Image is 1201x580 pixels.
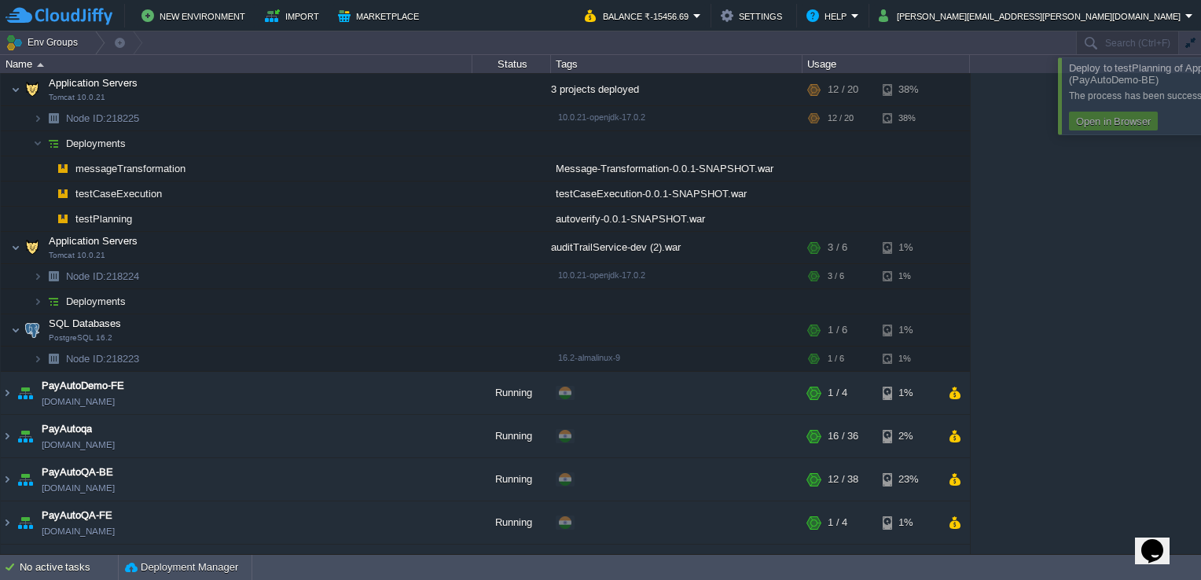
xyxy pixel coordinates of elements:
span: 218223 [64,352,141,365]
button: Import [265,6,324,25]
div: Running [472,372,551,414]
span: 10.0.21-openjdk-17.0.2 [558,112,645,122]
div: Tags [552,55,802,73]
div: 1 / 4 [828,501,847,544]
a: PayAutoQA-FE [42,508,112,523]
div: 3 / 6 [828,232,847,263]
div: 23% [883,458,934,501]
img: AMDAwAAAACH5BAEAAAAALAAAAAABAAEAAAICRAEAOw== [1,415,13,457]
img: AMDAwAAAACH5BAEAAAAALAAAAAABAAEAAAICRAEAOw== [1,501,13,544]
span: Tomcat 10.0.21 [49,93,105,102]
div: testCaseExecution-0.0.1-SNAPSHOT.war [551,182,803,206]
button: Deployment Manager [125,560,238,575]
button: Env Groups [6,31,83,53]
img: AMDAwAAAACH5BAEAAAAALAAAAAABAAEAAAICRAEAOw== [11,314,20,346]
a: testCaseExecution [74,187,164,200]
a: [DOMAIN_NAME] [42,437,115,453]
img: AMDAwAAAACH5BAEAAAAALAAAAAABAAEAAAICRAEAOw== [42,347,64,371]
span: Node ID: [66,353,106,365]
img: AMDAwAAAACH5BAEAAAAALAAAAAABAAEAAAICRAEAOw== [42,289,64,314]
iframe: chat widget [1135,517,1185,564]
span: PostgreSQL 16.2 [49,333,112,343]
a: Node ID:218223 [64,352,141,365]
div: Name [2,55,472,73]
div: 1% [883,314,934,346]
a: Node ID:218225 [64,112,141,125]
div: Running [472,458,551,501]
img: AMDAwAAAACH5BAEAAAAALAAAAAABAAEAAAICRAEAOw== [33,347,42,371]
span: Application Servers [47,76,140,90]
a: Application ServersTomcat 10.0.21 [47,235,140,247]
div: 12 / 38 [828,458,858,501]
div: 1% [883,264,934,288]
img: AMDAwAAAACH5BAEAAAAALAAAAAABAAEAAAICRAEAOw== [52,156,74,181]
div: 12 / 20 [828,106,854,130]
img: AMDAwAAAACH5BAEAAAAALAAAAAABAAEAAAICRAEAOw== [11,74,20,105]
img: AMDAwAAAACH5BAEAAAAALAAAAAABAAEAAAICRAEAOw== [14,372,36,414]
span: 218225 [64,112,141,125]
div: 3 / 6 [828,264,844,288]
a: [DOMAIN_NAME] [42,480,115,496]
div: 1 / 6 [828,347,844,371]
div: 16 / 36 [828,415,858,457]
a: testPlanning [74,212,134,226]
span: messageTransformation [74,162,188,175]
a: PayAutoTest-Website [42,551,141,567]
div: auditTrailService-dev (2).war [551,232,803,263]
span: Tomcat 10.0.21 [49,251,105,260]
div: Message-Transformation-0.0.1-SNAPSHOT.war [551,156,803,181]
span: Node ID: [66,270,106,282]
a: PayAutoDemo-FE [42,378,124,394]
div: 38% [883,74,934,105]
div: No active tasks [20,555,118,580]
div: 1 / 4 [828,372,847,414]
img: AMDAwAAAACH5BAEAAAAALAAAAAABAAEAAAICRAEAOw== [33,289,42,314]
a: Node ID:218224 [64,270,141,283]
button: Balance ₹-15456.69 [585,6,693,25]
span: SQL Databases [47,317,123,330]
img: AMDAwAAAACH5BAEAAAAALAAAAAABAAEAAAICRAEAOw== [52,182,74,206]
button: New Environment [141,6,250,25]
img: AMDAwAAAACH5BAEAAAAALAAAAAABAAEAAAICRAEAOw== [14,501,36,544]
div: 1% [883,347,934,371]
div: 3 projects deployed [551,74,803,105]
img: AMDAwAAAACH5BAEAAAAALAAAAAABAAEAAAICRAEAOw== [42,264,64,288]
img: AMDAwAAAACH5BAEAAAAALAAAAAABAAEAAAICRAEAOw== [14,415,36,457]
img: AMDAwAAAACH5BAEAAAAALAAAAAABAAEAAAICRAEAOw== [42,207,52,231]
img: AMDAwAAAACH5BAEAAAAALAAAAAABAAEAAAICRAEAOw== [21,232,43,263]
div: 1% [883,232,934,263]
a: SQL DatabasesPostgreSQL 16.2 [47,318,123,329]
span: 218224 [64,270,141,283]
img: AMDAwAAAACH5BAEAAAAALAAAAAABAAEAAAICRAEAOw== [42,131,64,156]
button: [PERSON_NAME][EMAIL_ADDRESS][PERSON_NAME][DOMAIN_NAME] [879,6,1185,25]
div: 38% [883,106,934,130]
button: Settings [721,6,787,25]
a: Deployments [64,295,128,308]
img: AMDAwAAAACH5BAEAAAAALAAAAAABAAEAAAICRAEAOw== [1,372,13,414]
div: 2% [883,415,934,457]
div: Status [473,55,550,73]
div: 1 / 6 [828,314,847,346]
a: [DOMAIN_NAME] [42,394,115,409]
div: Running [472,501,551,544]
a: Deployments [64,137,128,150]
img: CloudJiffy [6,6,112,26]
button: Help [806,6,851,25]
div: 1% [883,372,934,414]
img: AMDAwAAAACH5BAEAAAAALAAAAAABAAEAAAICRAEAOw== [42,182,52,206]
img: AMDAwAAAACH5BAEAAAAALAAAAAABAAEAAAICRAEAOw== [42,106,64,130]
img: AMDAwAAAACH5BAEAAAAALAAAAAABAAEAAAICRAEAOw== [21,74,43,105]
img: AMDAwAAAACH5BAEAAAAALAAAAAABAAEAAAICRAEAOw== [1,458,13,501]
a: PayAutoqa [42,421,92,437]
span: 10.0.21-openjdk-17.0.2 [558,270,645,280]
div: Usage [803,55,969,73]
img: AMDAwAAAACH5BAEAAAAALAAAAAABAAEAAAICRAEAOw== [33,106,42,130]
img: AMDAwAAAACH5BAEAAAAALAAAAAABAAEAAAICRAEAOw== [52,207,74,231]
button: Marketplace [338,6,424,25]
div: autoverify-0.0.1-SNAPSHOT.war [551,207,803,231]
